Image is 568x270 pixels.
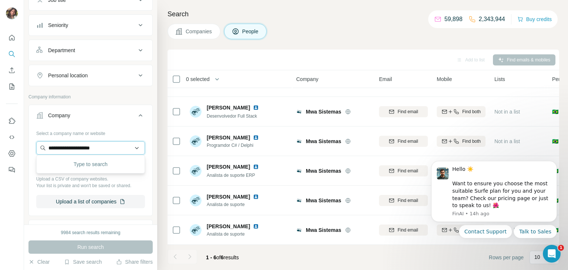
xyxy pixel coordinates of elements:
span: [PERSON_NAME] [207,193,250,200]
button: Find email [379,165,428,176]
span: Not in a list [494,109,520,115]
span: 6 [221,254,224,260]
img: Logo of Mwa Sistemas [296,138,302,144]
span: results [206,254,239,260]
img: LinkedIn logo [253,135,259,141]
span: [PERSON_NAME] [207,163,250,171]
img: LinkedIn logo [253,223,259,229]
span: Find email [398,227,418,233]
div: Personal location [48,72,88,79]
button: Find email [379,106,428,117]
button: Use Surfe on LinkedIn [6,114,18,128]
iframe: Intercom live chat [543,245,561,263]
button: Buy credits [517,14,552,24]
button: Find email [379,195,428,206]
span: Mwa Sistemas [306,167,341,175]
img: Avatar [190,224,202,236]
span: Analista de suporte [207,231,262,237]
span: Find email [398,138,418,145]
span: Find email [398,197,418,204]
img: Logo of Mwa Sistemas [296,168,302,174]
button: Find both [437,136,486,147]
button: Upload a list of companies [36,195,145,208]
span: 🇧🇷 [552,138,558,145]
button: Share filters [116,258,153,266]
span: 🇧🇷 [552,108,558,115]
div: Company [48,112,70,119]
span: Lists [494,75,505,83]
span: Rows per page [489,254,524,261]
img: Avatar [190,135,202,147]
button: Clear [28,258,50,266]
span: [PERSON_NAME] [207,223,250,230]
img: Logo of Mwa Sistemas [296,198,302,203]
button: Quick start [6,31,18,44]
p: Upload a CSV of company websites. [36,176,145,182]
span: People [242,28,259,35]
button: Find email [379,136,428,147]
button: Use Surfe API [6,131,18,144]
span: Find email [398,108,418,115]
img: LinkedIn logo [253,164,259,170]
span: Mwa Sistemas [306,226,341,234]
span: Find both [462,108,481,115]
button: Department [29,41,152,59]
div: 9984 search results remaining [61,229,121,236]
img: LinkedIn logo [253,194,259,200]
img: Avatar [6,7,18,19]
div: Department [48,47,75,54]
button: Dashboard [6,147,18,160]
button: Find email [379,225,428,236]
div: Type to search [38,157,143,172]
img: Logo of Mwa Sistemas [296,227,302,233]
img: Avatar [190,195,202,206]
span: Mwa Sistemas [306,108,341,115]
span: Find email [398,168,418,174]
div: Select a company name or website [36,127,145,137]
img: LinkedIn logo [253,105,259,111]
span: Not in a list [494,138,520,144]
button: Enrich CSV [6,64,18,77]
iframe: Intercom notifications message [420,155,568,243]
p: 10 [534,253,540,261]
span: Find both [462,138,481,145]
div: Seniority [48,21,68,29]
img: Avatar [190,106,202,118]
button: Company [29,107,152,127]
img: Avatar [190,165,202,177]
span: Company [296,75,318,83]
h4: Search [168,9,559,19]
span: Companies [186,28,213,35]
span: [PERSON_NAME] [207,104,250,111]
button: Save search [64,258,102,266]
span: [PERSON_NAME] [207,134,250,141]
span: 0 selected [186,75,210,83]
p: 59,898 [444,15,463,24]
button: Find both [437,106,486,117]
span: Email [379,75,392,83]
p: Your list is private and won't be saved or shared. [36,182,145,189]
button: Feedback [6,163,18,176]
span: Mobile [437,75,452,83]
button: Seniority [29,16,152,34]
span: Mwa Sistemas [306,138,341,145]
p: 2,343,944 [479,15,505,24]
span: 1 - 6 [206,254,216,260]
button: Search [6,47,18,61]
span: Analista de suporte [207,201,262,208]
span: Desenvolvedor Full Stack [207,114,257,119]
button: Industry [29,222,152,239]
span: Programdor C# / Delphi [207,142,262,149]
p: Company information [28,94,153,100]
button: Personal location [29,67,152,84]
span: 1 [558,245,564,251]
span: Mwa Sistemas [306,197,341,204]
